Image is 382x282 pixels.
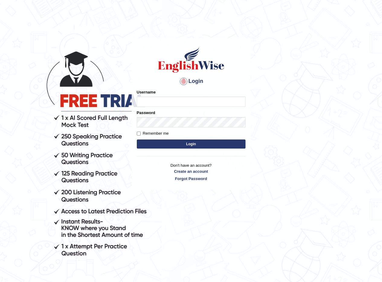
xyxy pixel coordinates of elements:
label: Remember me [137,130,169,136]
h4: Login [137,77,246,86]
p: Don't have an account? [137,162,246,181]
a: Create an account [137,169,246,174]
label: Password [137,110,155,116]
button: Login [137,139,246,149]
img: Logo of English Wise sign in for intelligent practice with AI [157,46,226,74]
a: Forgot Password [137,176,246,182]
label: Username [137,89,156,95]
input: Remember me [137,132,141,136]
